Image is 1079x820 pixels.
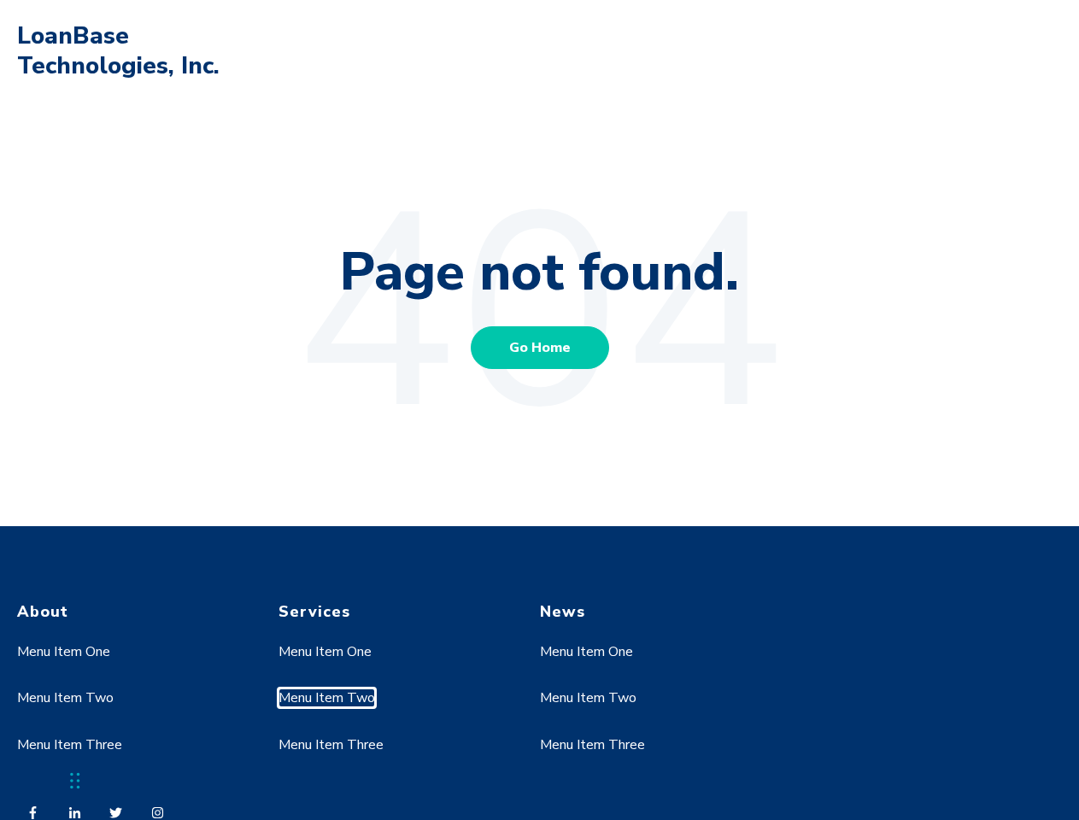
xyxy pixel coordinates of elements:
[279,622,508,795] div: Navigation Menu
[17,602,247,622] h4: About
[17,622,247,795] div: Navigation Menu
[279,688,375,707] a: Menu Item Two
[471,326,609,369] a: Go Home
[17,735,122,754] a: Menu Item Three
[17,642,110,661] a: Menu Item One
[540,622,770,795] div: Navigation Menu
[279,735,384,754] a: Menu Item Three
[279,642,372,661] a: Menu Item One
[17,239,1062,306] h1: Page not found.
[17,688,114,707] a: Menu Item Two
[540,602,770,622] h4: News
[540,735,645,754] a: Menu Item Three
[17,21,231,81] h1: LoanBase Technologies, Inc.
[540,688,636,707] a: Menu Item Two
[540,642,633,661] a: Menu Item One
[70,755,80,806] div: Drag
[279,602,508,622] h4: Services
